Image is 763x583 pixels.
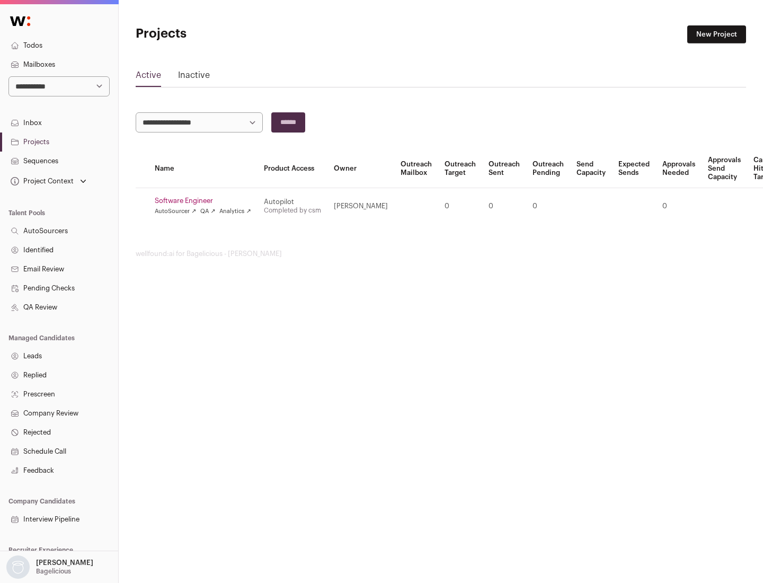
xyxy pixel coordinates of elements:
[136,25,339,42] h1: Projects
[570,149,612,188] th: Send Capacity
[155,197,251,205] a: Software Engineer
[148,149,258,188] th: Name
[136,69,161,86] a: Active
[8,177,74,185] div: Project Context
[482,149,526,188] th: Outreach Sent
[36,559,93,567] p: [PERSON_NAME]
[178,69,210,86] a: Inactive
[6,555,30,579] img: nopic.png
[4,555,95,579] button: Open dropdown
[394,149,438,188] th: Outreach Mailbox
[687,25,746,43] a: New Project
[258,149,327,188] th: Product Access
[438,188,482,225] td: 0
[155,207,196,216] a: AutoSourcer ↗
[612,149,656,188] th: Expected Sends
[8,174,88,189] button: Open dropdown
[656,149,702,188] th: Approvals Needed
[526,149,570,188] th: Outreach Pending
[327,188,394,225] td: [PERSON_NAME]
[36,567,71,576] p: Bagelicious
[656,188,702,225] td: 0
[219,207,251,216] a: Analytics ↗
[4,11,36,32] img: Wellfound
[526,188,570,225] td: 0
[438,149,482,188] th: Outreach Target
[702,149,747,188] th: Approvals Send Capacity
[264,198,321,206] div: Autopilot
[327,149,394,188] th: Owner
[482,188,526,225] td: 0
[136,250,746,258] footer: wellfound:ai for Bagelicious - [PERSON_NAME]
[200,207,215,216] a: QA ↗
[264,207,321,214] a: Completed by csm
